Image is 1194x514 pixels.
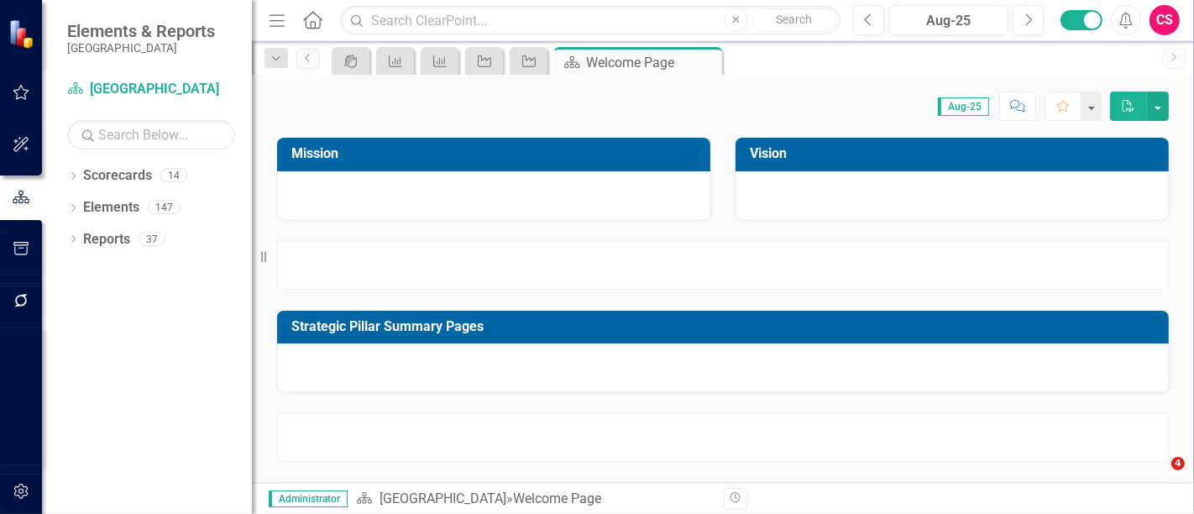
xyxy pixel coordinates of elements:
iframe: Intercom live chat [1137,457,1177,497]
a: [GEOGRAPHIC_DATA] [67,80,235,99]
span: Search [776,13,812,26]
h3: Vision [750,146,1160,161]
a: Scorecards [83,166,152,186]
h3: Strategic Pillar Summary Pages [291,319,1160,334]
div: 14 [160,169,187,183]
a: Reports [83,230,130,249]
button: Aug-25 [889,5,1008,35]
input: Search ClearPoint... [340,6,841,35]
h3: Mission [291,146,702,161]
button: CS [1149,5,1180,35]
div: Aug-25 [895,11,1003,31]
div: 147 [148,201,181,215]
span: Administrator [269,490,348,507]
span: Aug-25 [938,97,989,116]
small: [GEOGRAPHIC_DATA] [67,41,215,55]
div: Welcome Page [586,52,718,73]
span: Elements & Reports [67,21,215,41]
a: [GEOGRAPHIC_DATA] [380,490,506,506]
a: Elements [83,198,139,218]
div: » [356,490,710,509]
div: 37 [139,232,165,246]
img: ClearPoint Strategy [8,18,38,48]
button: Search [752,8,836,32]
input: Search Below... [67,120,235,149]
div: Welcome Page [513,490,601,506]
span: 4 [1171,457,1185,470]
